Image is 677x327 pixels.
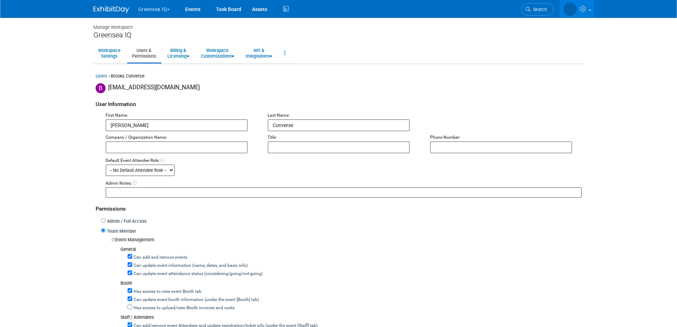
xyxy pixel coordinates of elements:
[106,112,257,119] div: First Name:
[521,3,554,16] a: Search
[132,289,202,295] label: Has access to view event Booth tab
[132,305,235,311] label: Has access to upload/view Booth invoices and costs
[563,2,577,16] img: Rob Howard
[196,44,239,62] a: WorkspaceCustomizations
[132,254,187,261] label: Can add and remove events
[120,280,582,287] div: Booth
[106,158,582,164] div: Default Event Attendee Role:
[96,73,107,79] a: Users
[106,135,257,141] div: Company / Organization Name:
[106,228,136,235] label: Team Member
[127,44,161,62] a: Users &Permissions
[132,263,248,269] label: Can update event information (name, dates, and basic info)
[268,135,419,141] div: Title:
[132,271,263,277] label: Can update event attendance status (considering/going/not-going)
[108,84,200,91] span: [EMAIL_ADDRESS][DOMAIN_NAME]
[93,31,584,39] div: Greensea IQ
[96,198,582,217] div: Permissions
[106,218,146,225] label: Admin / Full Access
[106,180,582,187] div: Admin Notes:
[93,18,584,31] div: Manage Workspace
[96,83,106,93] img: Brooks Converse
[108,73,111,79] span: >
[268,112,419,119] div: Last Name:
[96,93,582,112] div: User Information
[93,6,129,13] img: ExhibitDay
[93,44,125,62] a: WorkspaceSettings
[163,44,194,62] a: Billing &Licensing
[430,135,582,141] div: Phone Number:
[531,7,547,12] span: Search
[120,246,582,253] div: General
[96,73,582,83] div: Brooks Converse
[112,237,582,243] div: Event Management
[132,297,259,303] label: Can update event booth information (under the event [Booth] tab)
[241,44,277,62] a: API &Integrations
[120,314,582,321] div: Staff / Attendees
